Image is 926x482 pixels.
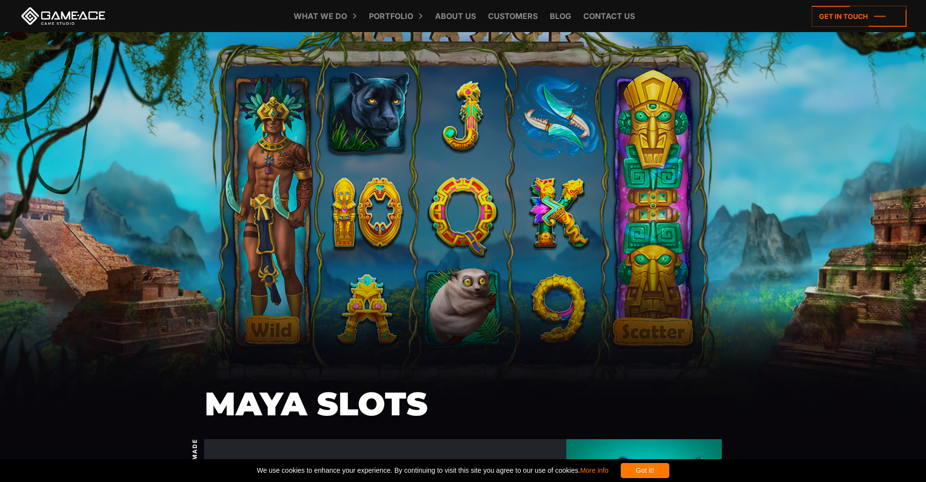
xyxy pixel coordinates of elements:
div: Got it! [621,463,669,478]
a: More info [580,466,608,474]
a: Get in touch [812,6,907,27]
span: We use cookies to enhance your experience. By continuing to visit this site you agree to our use ... [257,463,608,478]
h1: Maya Slots [205,386,722,422]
